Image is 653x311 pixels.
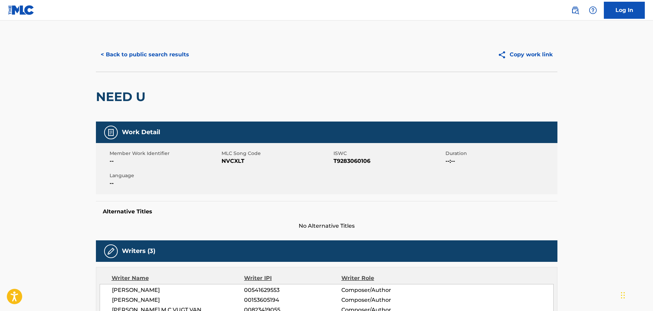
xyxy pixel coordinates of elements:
div: Writer Role [341,274,430,282]
span: ISWC [333,150,444,157]
img: help [589,6,597,14]
span: T9283060106 [333,157,444,165]
img: search [571,6,579,14]
span: [PERSON_NAME] [112,296,244,304]
span: --:-- [445,157,556,165]
h5: Writers (3) [122,247,155,255]
div: Help [586,3,600,17]
span: No Alternative Titles [96,222,557,230]
span: -- [110,179,220,187]
img: Copy work link [498,51,510,59]
iframe: Chat Widget [619,278,653,311]
div: Drag [621,285,625,306]
img: Writers [107,247,115,255]
a: Public Search [568,3,582,17]
span: Composer/Author [341,286,430,294]
img: Work Detail [107,128,115,137]
span: Language [110,172,220,179]
span: 00153605194 [244,296,341,304]
a: Log In [604,2,645,19]
h5: Work Detail [122,128,160,136]
span: Member Work Identifier [110,150,220,157]
span: MLC Song Code [222,150,332,157]
span: -- [110,157,220,165]
button: < Back to public search results [96,46,194,63]
span: Duration [445,150,556,157]
span: 00541629553 [244,286,341,294]
h2: NEED U [96,89,149,104]
img: MLC Logo [8,5,34,15]
button: Copy work link [493,46,557,63]
span: NVCXLT [222,157,332,165]
div: Writer IPI [244,274,341,282]
span: [PERSON_NAME] [112,286,244,294]
span: Composer/Author [341,296,430,304]
h5: Alternative Titles [103,208,551,215]
div: Writer Name [112,274,244,282]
